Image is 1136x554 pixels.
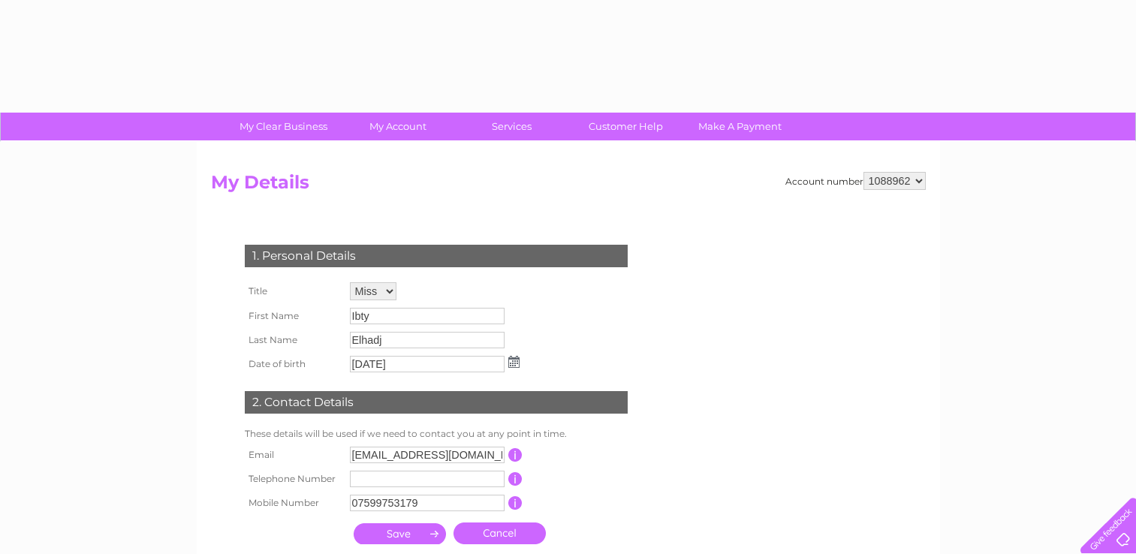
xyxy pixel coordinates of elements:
td: These details will be used if we need to contact you at any point in time. [241,425,631,443]
input: Information [508,496,523,510]
a: My Clear Business [221,113,345,140]
input: Information [508,448,523,462]
th: Telephone Number [241,467,346,491]
th: First Name [241,304,346,328]
th: Date of birth [241,352,346,376]
input: Submit [354,523,446,544]
img: ... [508,356,520,368]
div: 1. Personal Details [245,245,628,267]
a: My Account [336,113,460,140]
th: Last Name [241,328,346,352]
th: Mobile Number [241,491,346,515]
h2: My Details [211,172,926,200]
input: Information [508,472,523,486]
div: Account number [785,172,926,190]
a: Services [450,113,574,140]
a: Customer Help [564,113,688,140]
a: Make A Payment [678,113,802,140]
div: 2. Contact Details [245,391,628,414]
th: Title [241,279,346,304]
a: Cancel [453,522,546,544]
th: Email [241,443,346,467]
